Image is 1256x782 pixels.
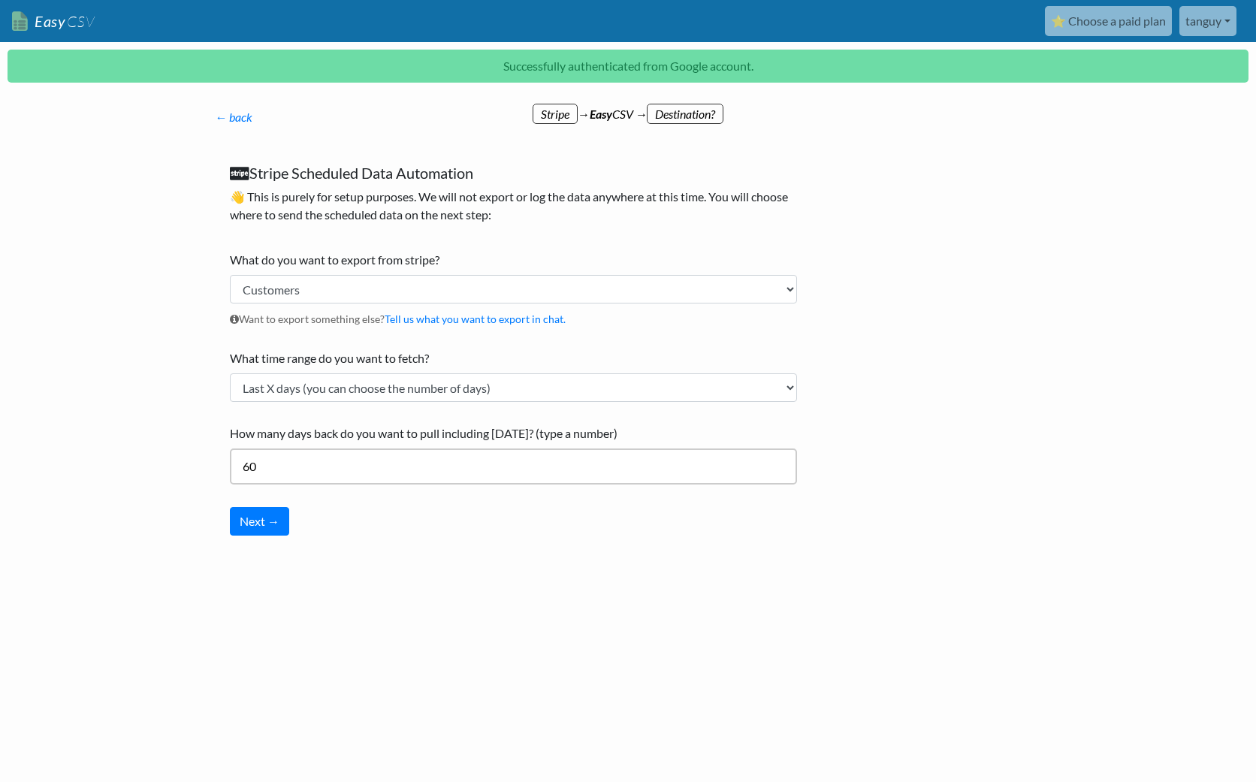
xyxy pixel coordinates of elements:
span: CSV [65,12,95,31]
a: Tell us what you want to export in chat. [385,312,566,325]
p: Successfully authenticated from Google account. [8,50,1248,83]
a: EasyCSV [12,6,95,37]
a: tanguy [1179,6,1236,36]
a: ← back [215,110,252,124]
p: 👋 This is purely for setup purposes. We will not export or log the data anywhere at this time. Yo... [230,188,812,224]
div: → CSV → [200,90,1056,123]
h5: Stripe Scheduled Data Automation [230,164,812,182]
label: How many days back do you want to pull including [DATE]? (type a number) [230,424,797,442]
button: Next → [230,507,289,536]
a: ⭐ Choose a paid plan [1045,6,1172,36]
p: Want to export something else? [230,303,797,327]
label: What do you want to export from stripe? [230,251,797,269]
label: What time range do you want to fetch? [230,349,797,367]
